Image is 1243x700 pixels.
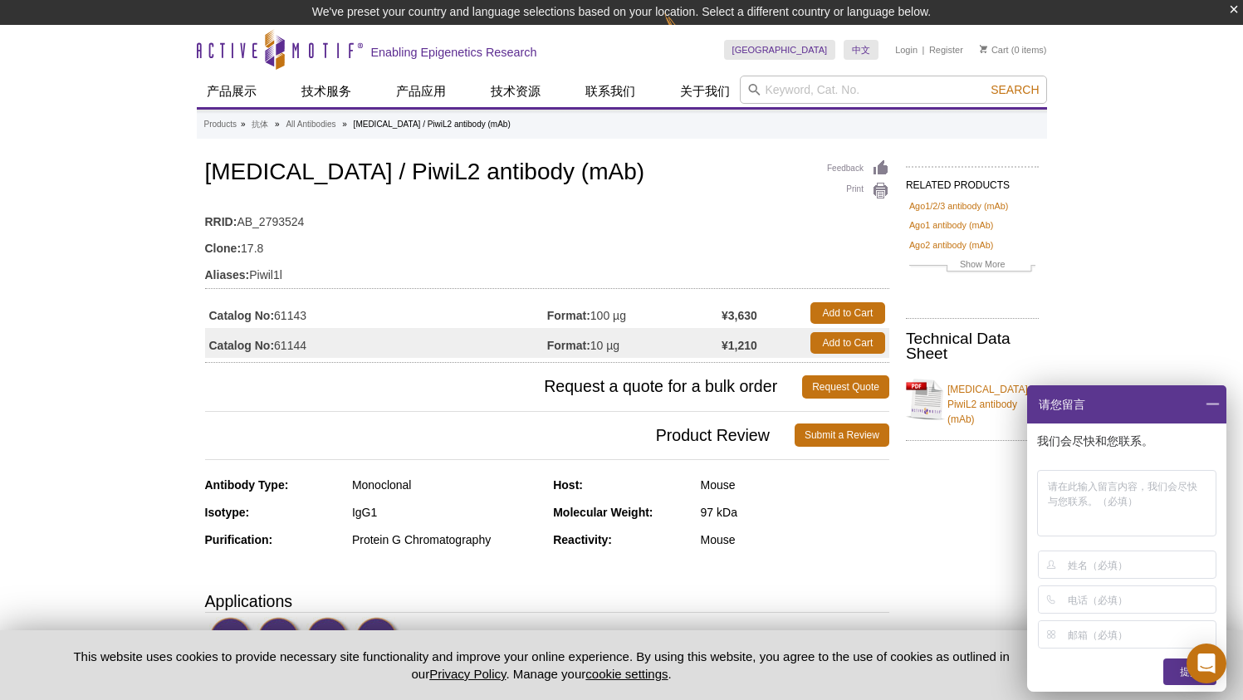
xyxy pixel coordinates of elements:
[1037,385,1085,423] span: 请您留言
[553,478,583,492] strong: Host:
[701,532,889,547] div: Mouse
[827,182,889,200] a: Print
[906,372,1039,427] a: [MEDICAL_DATA] / PiwiL2 antibody (mAb)
[205,589,889,614] h3: Applications
[205,328,547,358] td: 61144
[553,533,612,546] strong: Reactivity:
[670,76,740,107] a: 关于我们
[722,308,757,323] strong: ¥3,630
[275,120,280,129] li: »
[986,82,1044,97] button: Search
[355,617,401,663] img: Immunocytochemistry Validated
[1037,433,1220,448] p: 我们会尽快和您联系。
[1068,621,1213,648] input: 邮箱（必填）
[664,12,708,51] img: Change Here
[252,117,268,132] a: 抗体
[371,45,537,60] h2: Enabling Epigenetics Research
[352,477,541,492] div: Monoclonal
[386,76,456,107] a: 产品应用
[701,477,889,492] div: Mouse
[810,332,885,354] a: Add to Cart
[1163,658,1216,685] div: 提交
[701,505,889,520] div: 97 kDa
[585,667,668,681] button: cookie settings
[286,117,335,132] a: All Antibodies
[844,40,878,60] a: 中文
[241,120,246,129] li: »
[352,532,541,547] div: Protein G Chromatography
[547,338,590,353] strong: Format:
[205,533,273,546] strong: Purification:
[291,76,361,107] a: 技术服务
[929,44,963,56] a: Register
[909,237,993,252] a: Ago2 antibody (mAb)
[906,331,1039,361] h2: Technical Data Sheet
[209,338,275,353] strong: Catalog No:
[722,338,757,353] strong: ¥1,210
[204,117,237,132] a: Products
[575,76,645,107] a: 联系我们
[481,76,551,107] a: 技术资源
[205,241,242,256] strong: Clone:
[205,267,250,282] strong: Aliases:
[197,76,267,107] a: 产品展示
[547,298,722,328] td: 100 µg
[1187,644,1226,683] div: Open Intercom Messenger
[795,423,889,447] a: Submit a Review
[810,302,885,324] a: Add to Cart
[909,218,993,233] a: Ago1 antibody (mAb)
[205,298,547,328] td: 61143
[980,45,987,53] img: Your Cart
[991,83,1039,96] span: Search
[354,120,511,129] li: [MEDICAL_DATA] / PiwiL2 antibody (mAb)
[205,257,889,284] td: Piwil1l
[205,159,889,188] h1: [MEDICAL_DATA] / PiwiL2 antibody (mAb)
[895,44,918,56] a: Login
[740,76,1047,104] input: Keyword, Cat. No.
[209,308,275,323] strong: Catalog No:
[1068,586,1213,613] input: 电话（必填）
[922,40,925,60] li: |
[547,308,590,323] strong: Format:
[802,375,889,399] a: Request Quote
[980,44,1009,56] a: Cart
[1068,551,1213,578] input: 姓名（必填）
[205,375,803,399] span: Request a quote for a bulk order
[205,506,250,519] strong: Isotype:
[45,648,1039,683] p: This website uses cookies to provide necessary site functionality and improve your online experie...
[429,667,506,681] a: Privacy Policy
[724,40,836,60] a: [GEOGRAPHIC_DATA]
[205,231,889,257] td: 17.8
[306,617,352,663] img: Immunofluorescence Validated
[906,166,1039,196] h2: RELATED PRODUCTS
[909,257,1035,276] a: Show More
[257,617,303,663] img: Immunoprecipitation Validated
[205,478,289,492] strong: Antibody Type:
[553,506,653,519] strong: Molecular Weight:
[205,214,237,229] strong: RRID:
[342,120,347,129] li: »
[352,505,541,520] div: IgG1
[980,40,1047,60] li: (0 items)
[209,617,255,663] img: Western Blot Validated
[547,328,722,358] td: 10 µg
[827,159,889,178] a: Feedback
[909,198,1008,213] a: Ago1/2/3 antibody (mAb)
[205,204,889,231] td: AB_2793524
[205,423,795,447] span: Product Review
